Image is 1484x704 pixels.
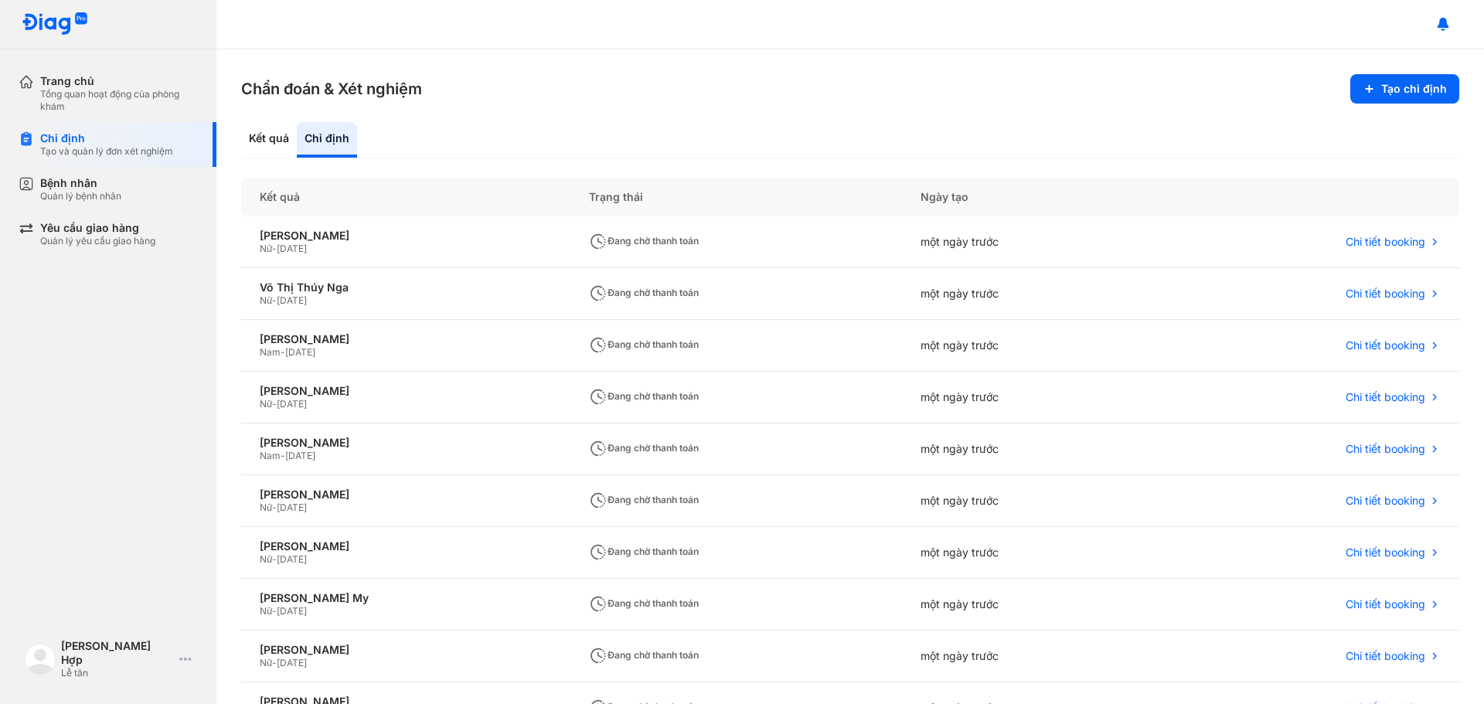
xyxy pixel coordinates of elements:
span: [DATE] [277,502,307,513]
h3: Chẩn đoán & Xét nghiệm [241,78,422,100]
div: một ngày trước [902,579,1162,631]
div: một ngày trước [902,372,1162,423]
div: Tổng quan hoạt động của phòng khám [40,88,198,113]
span: Đang chờ thanh toán [589,338,699,350]
div: Kết quả [241,178,570,216]
div: Trạng thái [570,178,901,216]
span: Chi tiết booking [1346,390,1425,404]
div: [PERSON_NAME] [260,643,552,657]
button: Tạo chỉ định [1350,74,1459,104]
span: - [272,657,277,668]
div: [PERSON_NAME] Hợp [61,639,173,667]
span: Nữ [260,243,272,254]
span: - [281,450,285,461]
span: Chi tiết booking [1346,546,1425,559]
div: Kết quả [241,122,297,158]
span: Nữ [260,657,272,668]
div: Tạo và quản lý đơn xét nghiệm [40,145,173,158]
div: Chỉ định [297,122,357,158]
span: Nữ [260,605,272,617]
span: Đang chờ thanh toán [589,546,699,557]
span: Nữ [260,502,272,513]
span: Chi tiết booking [1346,597,1425,611]
div: một ngày trước [902,320,1162,372]
span: [DATE] [285,346,315,358]
span: Nữ [260,398,272,410]
img: logo [25,644,56,675]
div: một ngày trước [902,268,1162,320]
div: một ngày trước [902,527,1162,579]
span: Chi tiết booking [1346,494,1425,508]
span: [DATE] [285,450,315,461]
div: Bệnh nhân [40,176,121,190]
img: logo [22,12,88,36]
div: một ngày trước [902,475,1162,527]
div: Lễ tân [61,667,173,679]
span: Chi tiết booking [1346,442,1425,456]
div: [PERSON_NAME] [260,488,552,502]
div: [PERSON_NAME] [260,539,552,553]
span: Đang chờ thanh toán [589,494,699,505]
div: một ngày trước [902,216,1162,268]
span: Nam [260,346,281,358]
span: Đang chờ thanh toán [589,442,699,454]
span: - [272,553,277,565]
span: [DATE] [277,605,307,617]
span: [DATE] [277,553,307,565]
span: Chi tiết booking [1346,338,1425,352]
span: Đang chờ thanh toán [589,287,699,298]
div: Ngày tạo [902,178,1162,216]
div: một ngày trước [902,631,1162,682]
span: - [272,605,277,617]
span: [DATE] [277,243,307,254]
div: Quản lý bệnh nhân [40,190,121,202]
span: [DATE] [277,657,307,668]
div: một ngày trước [902,423,1162,475]
span: Đang chờ thanh toán [589,597,699,609]
span: Nam [260,450,281,461]
div: Võ Thị Thúy Nga [260,281,552,294]
div: Yêu cầu giao hàng [40,221,155,235]
div: Quản lý yêu cầu giao hàng [40,235,155,247]
span: Nữ [260,553,272,565]
span: [DATE] [277,294,307,306]
span: Nữ [260,294,272,306]
span: Chi tiết booking [1346,287,1425,301]
div: [PERSON_NAME] [260,384,552,398]
span: Đang chờ thanh toán [589,235,699,247]
div: Chỉ định [40,131,173,145]
span: - [272,502,277,513]
span: - [272,243,277,254]
span: - [272,294,277,306]
div: [PERSON_NAME] [260,436,552,450]
span: [DATE] [277,398,307,410]
span: - [281,346,285,358]
span: Chi tiết booking [1346,235,1425,249]
div: Trang chủ [40,74,198,88]
div: [PERSON_NAME] [260,229,552,243]
div: [PERSON_NAME] [260,332,552,346]
span: - [272,398,277,410]
span: Đang chờ thanh toán [589,649,699,661]
span: Chi tiết booking [1346,649,1425,663]
span: Đang chờ thanh toán [589,390,699,402]
div: [PERSON_NAME] My [260,591,552,605]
